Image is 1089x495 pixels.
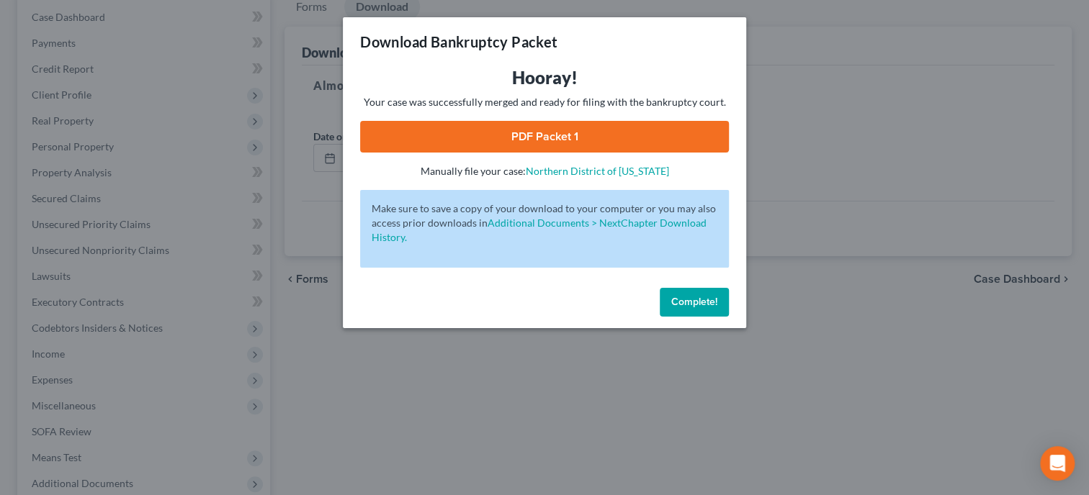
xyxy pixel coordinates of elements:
p: Your case was successfully merged and ready for filing with the bankruptcy court. [360,95,729,109]
div: Open Intercom Messenger [1040,446,1075,481]
button: Complete! [660,288,729,317]
span: Complete! [671,296,717,308]
a: PDF Packet 1 [360,121,729,153]
a: Additional Documents > NextChapter Download History. [372,217,707,243]
a: Northern District of [US_STATE] [526,165,669,177]
h3: Hooray! [360,66,729,89]
p: Manually file your case: [360,164,729,178]
h3: Download Bankruptcy Packet [360,32,557,52]
p: Make sure to save a copy of your download to your computer or you may also access prior downloads in [372,201,717,245]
